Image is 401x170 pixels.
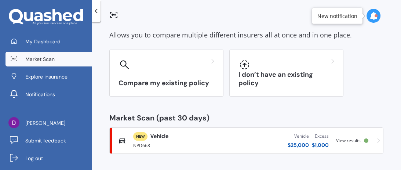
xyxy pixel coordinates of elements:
[150,133,168,140] span: Vehicle
[119,79,214,87] h3: Compare my existing policy
[238,70,334,87] h3: I don’t have an existing policy
[25,38,61,45] span: My Dashboard
[133,141,225,149] div: NPD668
[6,69,92,84] a: Explore insurance
[288,141,309,149] div: $ 25,000
[6,52,92,66] a: Market Scan
[6,151,92,166] a: Log out
[109,114,383,122] div: Market Scan (past 30 days)
[109,30,383,41] div: Allows you to compare multiple different insurers all at once and in one place.
[8,117,19,128] img: ACg8ocI-Tr63I-KGkSBV57Pujt3VK_AEhxs6LWANWkkc8JAEOnuy9A=s96-c
[317,12,357,19] div: New notification
[109,127,383,154] a: NEWVehicleNPD668Vehicle$25,000Excess$1,000View results
[288,133,309,140] div: Vehicle
[25,119,65,127] span: [PERSON_NAME]
[6,116,92,130] a: [PERSON_NAME]
[312,141,329,149] div: $ 1,000
[25,137,66,144] span: Submit feedback
[6,87,92,102] a: Notifications
[6,133,92,148] a: Submit feedback
[25,155,43,162] span: Log out
[312,133,329,140] div: Excess
[25,91,55,98] span: Notifications
[6,34,92,49] a: My Dashboard
[25,73,68,80] span: Explore insurance
[25,55,55,63] span: Market Scan
[133,132,147,141] span: NEW
[336,137,361,144] span: View results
